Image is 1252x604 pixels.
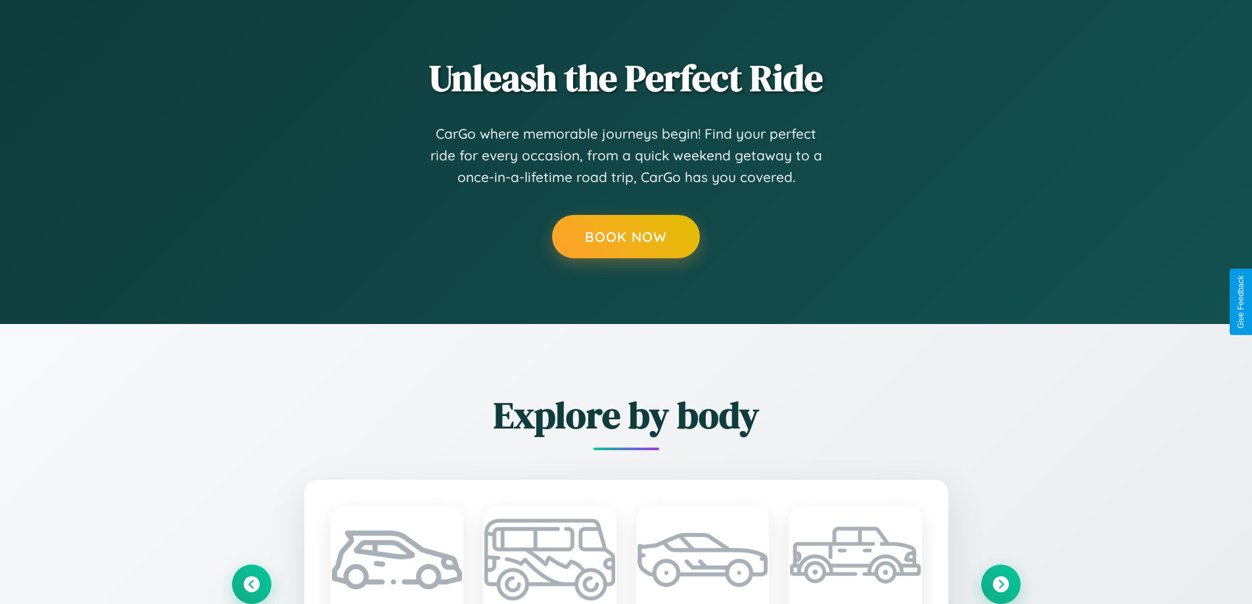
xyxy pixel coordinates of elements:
[429,123,823,189] p: CarGo where memorable journeys begin! Find your perfect ride for every occasion, from a quick wee...
[232,53,1021,103] h2: Unleash the Perfect Ride
[232,390,1021,440] h2: Explore by body
[1236,275,1245,329] div: Give Feedback
[552,215,700,258] button: Book Now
